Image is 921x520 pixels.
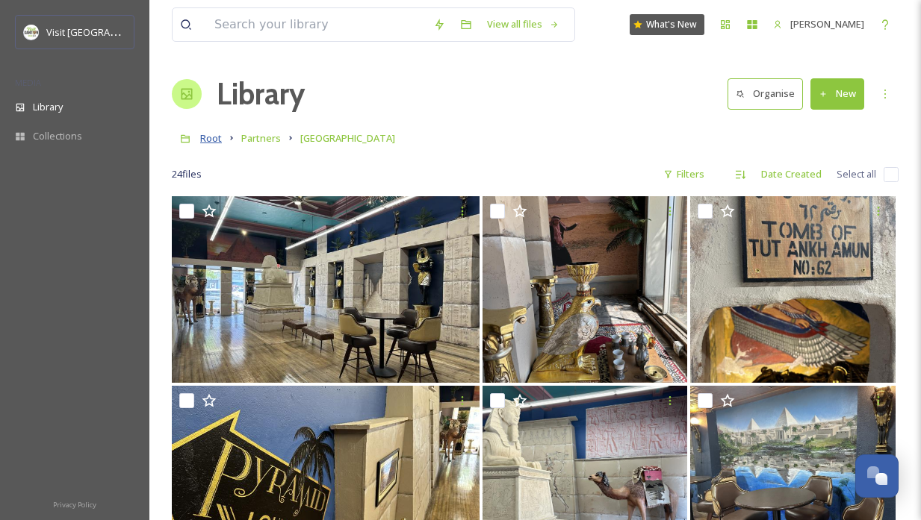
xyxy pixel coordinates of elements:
button: Open Chat [855,454,899,498]
a: Root [200,129,222,147]
span: Privacy Policy [53,500,96,510]
span: Root [200,131,222,145]
button: Organise [728,78,803,109]
a: [PERSON_NAME] [766,10,872,39]
span: Library [33,100,63,114]
span: Collections [33,129,82,143]
a: Library [217,72,305,116]
a: Privacy Policy [53,495,96,513]
img: Thebes Event Center Alliance Main Street (16).JPG [483,196,688,383]
img: Thebes Event Center Alliance Main Street (20).JPG [172,196,480,383]
span: [PERSON_NAME] [790,17,864,31]
div: Filters [656,160,712,189]
input: Search your library [207,8,426,41]
span: 24 file s [172,167,202,181]
img: download.jpeg [24,25,39,40]
span: Visit [GEOGRAPHIC_DATA] [46,25,162,39]
a: What's New [630,14,704,35]
a: View all files [480,10,567,39]
div: Date Created [754,160,829,189]
button: New [810,78,864,109]
a: [GEOGRAPHIC_DATA] [300,129,395,147]
img: Thebes Event Center Alliance Main Street (17).JPG [690,196,896,383]
span: Select all [837,167,876,181]
span: MEDIA [15,77,41,88]
span: Partners [241,131,281,145]
span: [GEOGRAPHIC_DATA] [300,131,395,145]
a: Partners [241,129,281,147]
